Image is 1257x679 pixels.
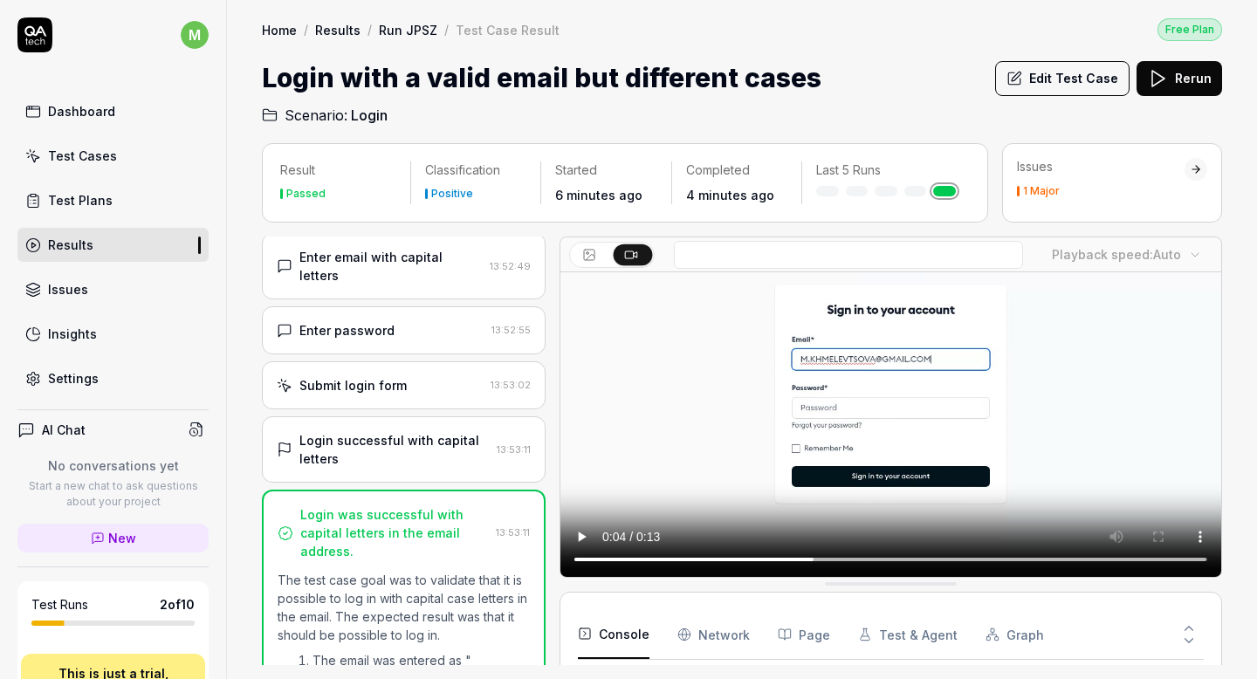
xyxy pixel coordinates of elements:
a: Home [262,21,297,38]
button: Edit Test Case [995,61,1130,96]
span: New [108,529,136,547]
div: Test Plans [48,191,113,209]
h5: Test Runs [31,597,88,613]
div: Test Cases [48,147,117,165]
button: Page [778,610,830,659]
div: Login successful with capital letters [299,431,490,468]
a: New [17,524,209,552]
button: Free Plan [1157,17,1222,41]
button: Network [677,610,750,659]
div: / [367,21,372,38]
p: Classification [425,161,526,179]
a: Issues [17,272,209,306]
time: 13:53:11 [497,443,531,456]
a: Settings [17,361,209,395]
p: Started [555,161,656,179]
div: / [304,21,308,38]
span: Scenario: [281,105,347,126]
p: Result [280,161,396,179]
button: Graph [986,610,1044,659]
div: Dashboard [48,102,115,120]
div: Issues [48,280,88,298]
div: Results [48,236,93,254]
time: 13:52:55 [491,324,531,336]
span: m [181,21,209,49]
a: Run JPSZ [379,21,437,38]
p: The test case goal was to validate that it is possible to log in with capital case letters in the... [278,571,530,644]
div: Enter password [299,321,395,339]
a: Test Cases [17,139,209,173]
a: Scenario:Login [262,105,388,126]
h1: Login with a valid email but different cases [262,58,821,98]
time: 6 minutes ago [555,188,642,202]
div: Issues [1017,158,1185,175]
span: 2 of 10 [160,595,195,614]
button: Rerun [1137,61,1222,96]
div: / [444,21,449,38]
a: Results [315,21,361,38]
button: Test & Agent [858,610,958,659]
a: Results [17,228,209,262]
p: Last 5 Runs [816,161,956,179]
time: 13:53:11 [496,526,530,538]
a: Test Plans [17,183,209,217]
div: Positive [431,189,473,199]
time: 13:52:49 [490,260,531,272]
a: Dashboard [17,94,209,128]
div: Playback speed: [1052,245,1181,264]
div: Settings [48,369,99,388]
button: m [181,17,209,52]
div: 1 Major [1023,186,1060,196]
time: 4 minutes ago [686,188,774,202]
p: No conversations yet [17,456,209,475]
div: Login was successful with capital letters in the email address. [300,505,489,560]
div: Passed [286,189,326,199]
time: 13:53:02 [491,379,531,391]
span: Login [351,105,388,126]
div: Enter email with capital letters [299,248,483,285]
a: Insights [17,317,209,351]
p: Start a new chat to ask questions about your project [17,478,209,510]
div: Test Case Result [456,21,560,38]
h4: AI Chat [42,421,86,439]
div: Submit login form [299,376,407,394]
button: Console [578,610,649,659]
div: Insights [48,325,97,343]
div: Free Plan [1157,18,1222,41]
p: Completed [686,161,787,179]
